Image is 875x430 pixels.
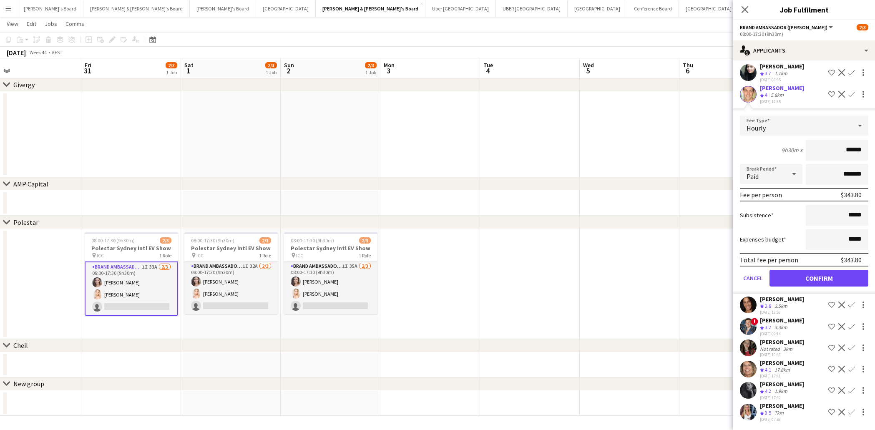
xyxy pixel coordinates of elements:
div: $343.80 [841,256,862,264]
div: AEST [52,49,63,55]
span: Mon [384,61,395,69]
div: 1 Job [266,69,277,75]
div: Polestar [13,218,38,226]
span: ! [751,318,758,325]
div: [DATE] 17:40 [760,395,804,400]
label: Expenses budget [740,236,786,243]
div: [DATE] 07:53 [760,417,804,422]
div: 9h30m x [782,146,802,154]
div: Applicants [733,40,875,60]
div: 1.9km [773,388,789,395]
button: UBER [GEOGRAPHIC_DATA] [496,0,568,17]
label: Subsistence [740,211,774,219]
span: Paid [747,172,759,181]
span: Thu [683,61,693,69]
span: 1 Role [359,252,371,259]
div: 7km [773,410,785,417]
button: [GEOGRAPHIC_DATA] [679,0,739,17]
button: [GEOGRAPHIC_DATA] [256,0,316,17]
div: New group [13,380,44,388]
span: 31 [83,66,91,75]
a: View [3,18,22,29]
span: 2 [283,66,294,75]
div: 1.1km [773,70,789,77]
span: 08:00-17:30 (9h30m) [291,237,334,244]
span: ICC [97,252,104,259]
span: Week 44 [28,49,48,55]
div: 08:00-17:30 (9h30m) [740,31,868,37]
span: 08:00-17:30 (9h30m) [191,237,234,244]
app-card-role: Brand Ambassador ([PERSON_NAME])1I33A2/308:00-17:30 (9h30m)[PERSON_NAME][PERSON_NAME] [85,262,178,316]
div: [PERSON_NAME] [760,295,804,303]
div: Cheil [13,341,28,350]
span: 2/3 [166,62,177,68]
span: 2/3 [359,237,371,244]
div: [PERSON_NAME] [760,359,804,367]
app-card-role: Brand Ambassador ([DATE])1I35A2/308:00-17:30 (9h30m)[PERSON_NAME][PERSON_NAME] [284,262,377,314]
div: [DATE] [7,48,26,57]
button: Conference Board [627,0,679,17]
span: 6 [681,66,693,75]
div: Not rated [760,346,782,352]
app-job-card: 08:00-17:30 (9h30m)2/3Polestar Sydney Intl EV Show ICC1 RoleBrand Ambassador ([DATE])1I35A2/308:0... [284,232,377,314]
button: [PERSON_NAME] & [PERSON_NAME]'s Board [83,0,190,17]
h3: Polestar Sydney Intl EV Show [184,244,278,252]
div: [DATE] 06:35 [760,77,804,83]
div: 1 Job [166,69,177,75]
span: ICC [196,252,204,259]
span: Fri [85,61,91,69]
button: Confirm [769,270,868,287]
span: Wed [583,61,594,69]
span: Jobs [45,20,57,28]
span: 4.2 [765,388,771,394]
span: 1 Role [159,252,171,259]
div: [DATE] 17:41 [760,373,804,379]
span: Hourly [747,124,766,132]
span: 2/3 [857,24,868,30]
div: [PERSON_NAME] [760,380,804,388]
div: Total fee per person [740,256,798,264]
span: 4 [482,66,493,75]
span: Sat [184,61,194,69]
span: 3.7 [765,70,771,76]
div: [DATE] 09:14 [760,331,804,337]
button: Brand Ambassador ([PERSON_NAME]) [740,24,834,30]
button: [PERSON_NAME]'s Board [17,0,83,17]
div: [PERSON_NAME] [760,63,804,70]
div: Fee per person [740,191,782,199]
span: 4 [765,92,767,98]
button: [PERSON_NAME]'s Board [190,0,256,17]
span: 2/3 [365,62,377,68]
span: 2/3 [259,237,271,244]
div: [DATE] 12:35 [760,99,804,104]
span: ICC [296,252,303,259]
span: 1 Role [259,252,271,259]
app-job-card: 08:00-17:30 (9h30m)2/3Polestar Sydney Intl EV Show ICC1 RoleBrand Ambassador ([PERSON_NAME])1I33A... [85,232,178,316]
div: 1 Job [365,69,376,75]
span: 1 [183,66,194,75]
div: Givergy [13,80,35,89]
span: Brand Ambassador (Mon - Fri) [740,24,827,30]
span: 2/3 [265,62,277,68]
div: [PERSON_NAME] [760,402,804,410]
app-card-role: Brand Ambassador ([DATE])1I32A2/308:00-17:30 (9h30m)[PERSON_NAME][PERSON_NAME] [184,262,278,314]
span: 3.2 [765,324,771,330]
app-job-card: 08:00-17:30 (9h30m)2/3Polestar Sydney Intl EV Show ICC1 RoleBrand Ambassador ([DATE])1I32A2/308:0... [184,232,278,314]
h3: Polestar Sydney Intl EV Show [284,244,377,252]
button: Uber [GEOGRAPHIC_DATA] [425,0,496,17]
span: Edit [27,20,36,28]
div: AMP Capital [13,180,48,188]
a: Jobs [41,18,60,29]
div: [DATE] 10:46 [760,352,804,357]
div: 5.8km [769,92,785,99]
span: 4.1 [765,367,771,373]
div: 17.8km [773,367,792,374]
a: Comms [62,18,88,29]
button: Cancel [740,270,766,287]
span: Comms [65,20,84,28]
span: 08:00-17:30 (9h30m) [91,237,135,244]
div: 3km [782,346,794,352]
